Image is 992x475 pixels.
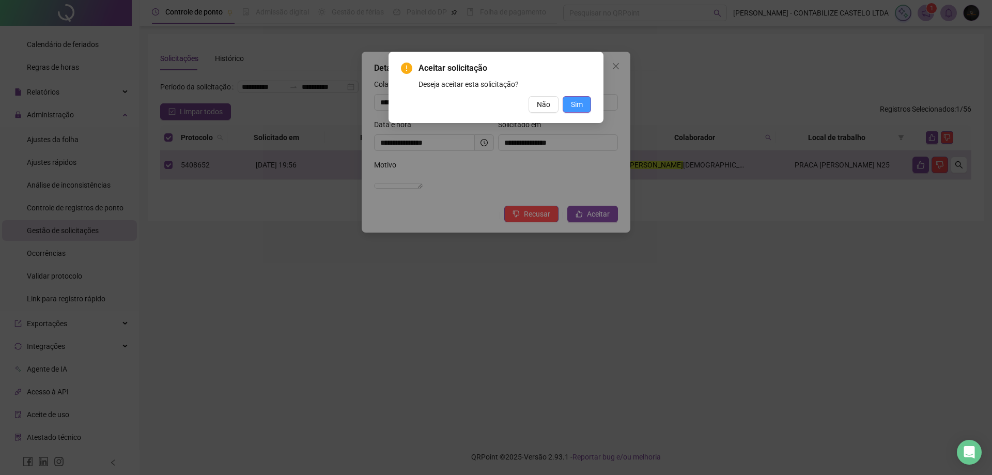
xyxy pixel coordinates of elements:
span: Não [537,99,550,110]
span: Aceitar solicitação [419,62,591,74]
button: Sim [563,96,591,113]
span: exclamation-circle [401,63,412,74]
button: Não [529,96,559,113]
div: Deseja aceitar esta solicitação? [419,79,591,90]
span: Sim [571,99,583,110]
div: Open Intercom Messenger [957,440,982,465]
